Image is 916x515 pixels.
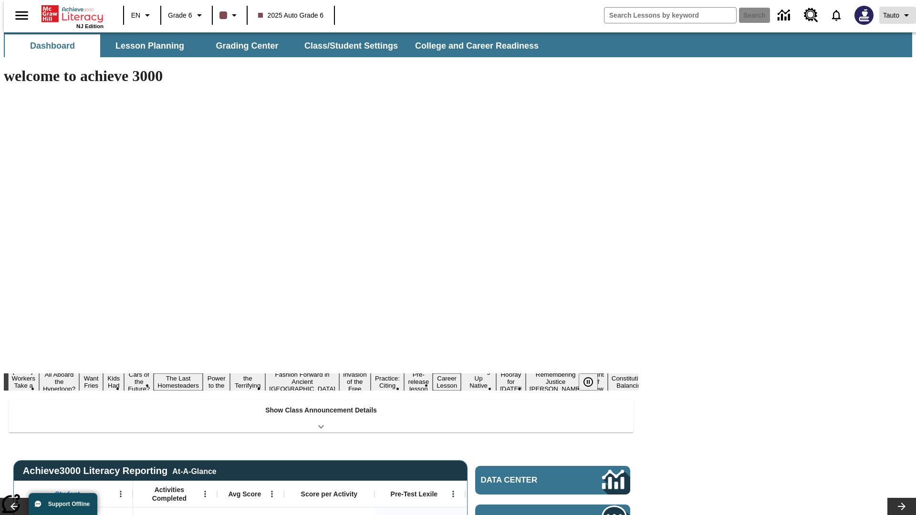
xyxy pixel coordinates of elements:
img: Avatar [854,6,874,25]
button: Support Offline [29,493,97,515]
span: Data Center [481,475,570,485]
button: Language: EN, Select a language [127,7,157,24]
span: Tauto [883,10,899,21]
button: Slide 18 The Constitution's Balancing Act [608,366,654,398]
div: Show Class Announcement Details [9,400,634,433]
button: Slide 5 Cars of the Future? [124,370,154,394]
button: Lesson carousel, Next [887,498,916,515]
button: College and Career Readiness [407,34,546,57]
button: Slide 10 The Invasion of the Free CD [339,362,371,401]
span: Avg Score [228,490,261,498]
button: Lesson Planning [102,34,198,57]
span: Activities Completed [138,485,201,503]
button: Grading Center [199,34,295,57]
a: Notifications [824,3,849,28]
button: Open Menu [198,487,212,501]
button: Select a new avatar [849,3,879,28]
button: Slide 8 Attack of the Terrifying Tomatoes [230,366,265,398]
input: search field [604,8,736,23]
button: Slide 1 Labor Day: Workers Take a Stand [8,366,39,398]
button: Slide 3 Do You Want Fries With That? [79,359,103,405]
p: Show Class Announcement Details [265,405,377,415]
button: Slide 2 All Aboard the Hyperloop? [39,370,79,394]
button: Slide 6 The Last Homesteaders [154,373,203,391]
a: Data Center [772,2,798,29]
button: Slide 7 Solar Power to the People [203,366,230,398]
button: Slide 9 Fashion Forward in Ancient Rome [265,370,339,394]
button: Class color is dark brown. Change class color [216,7,244,24]
div: Pause [579,373,607,391]
button: Slide 16 Remembering Justice O'Connor [526,370,586,394]
span: NJ Edition [76,23,104,29]
span: Score per Activity [301,490,358,498]
button: Dashboard [5,34,100,57]
div: SubNavbar [4,34,547,57]
span: Student [55,490,80,498]
button: Class/Student Settings [297,34,406,57]
div: SubNavbar [4,32,912,57]
a: Resource Center, Will open in new tab [798,2,824,28]
button: Open Menu [265,487,279,501]
span: Grade 6 [168,10,192,21]
button: Slide 14 Cooking Up Native Traditions [461,366,496,398]
h1: welcome to achieve 3000 [4,67,638,85]
button: Profile/Settings [879,7,916,24]
a: Data Center [475,466,630,494]
button: Slide 15 Hooray for Constitution Day! [496,370,526,394]
span: EN [131,10,140,21]
span: Support Offline [48,501,90,507]
a: Home [42,4,104,23]
span: Achieve3000 Literacy Reporting [23,465,217,476]
button: Grade: Grade 6, Select a grade [164,7,209,24]
div: Home [42,3,104,29]
button: Slide 12 Pre-release lesson [404,370,433,394]
button: Slide 11 Mixed Practice: Citing Evidence [371,366,405,398]
span: 2025 Auto Grade 6 [258,10,324,21]
button: Slide 4 Dirty Jobs Kids Had To Do [103,359,124,405]
button: Open Menu [114,487,128,501]
div: At-A-Glance [172,465,216,476]
button: Slide 13 Career Lesson [433,373,461,391]
button: Open Menu [446,487,460,501]
span: Pre-Test Lexile [391,490,438,498]
button: Pause [579,373,598,391]
button: Open side menu [8,1,36,30]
